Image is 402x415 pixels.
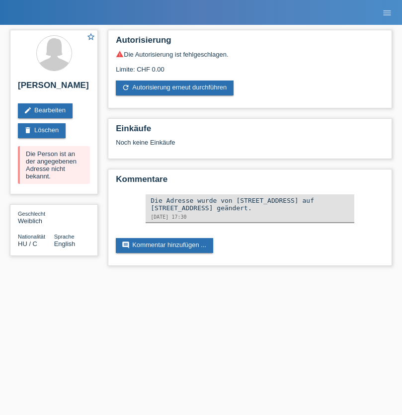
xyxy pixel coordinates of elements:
span: Nationalität [18,234,45,240]
i: delete [24,126,32,134]
div: Noch keine Einkäufe [116,139,384,154]
div: Die Adresse wurde von [STREET_ADDRESS] auf [STREET_ADDRESS] geändert. [151,197,349,212]
span: English [54,240,76,248]
a: editBearbeiten [18,103,73,118]
span: Ungarn / C / 01.07.2021 [18,240,37,248]
div: Weiblich [18,210,54,225]
a: commentKommentar hinzufügen ... [116,238,213,253]
a: deleteLöschen [18,123,66,138]
a: star_border [86,32,95,43]
div: Die Autorisierung ist fehlgeschlagen. [116,50,384,58]
h2: [PERSON_NAME] [18,81,90,95]
h2: Einkäufe [116,124,384,139]
h2: Autorisierung [116,35,384,50]
i: star_border [86,32,95,41]
span: Geschlecht [18,211,45,217]
div: Die Person ist an der angegebenen Adresse nicht bekannt. [18,146,90,184]
a: refreshAutorisierung erneut durchführen [116,81,234,95]
i: comment [122,241,130,249]
i: refresh [122,83,130,91]
i: edit [24,106,32,114]
div: [DATE] 17:30 [151,214,349,220]
span: Sprache [54,234,75,240]
a: menu [377,9,397,15]
h2: Kommentare [116,174,384,189]
div: Limite: CHF 0.00 [116,58,384,73]
i: warning [116,50,124,58]
i: menu [382,8,392,18]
